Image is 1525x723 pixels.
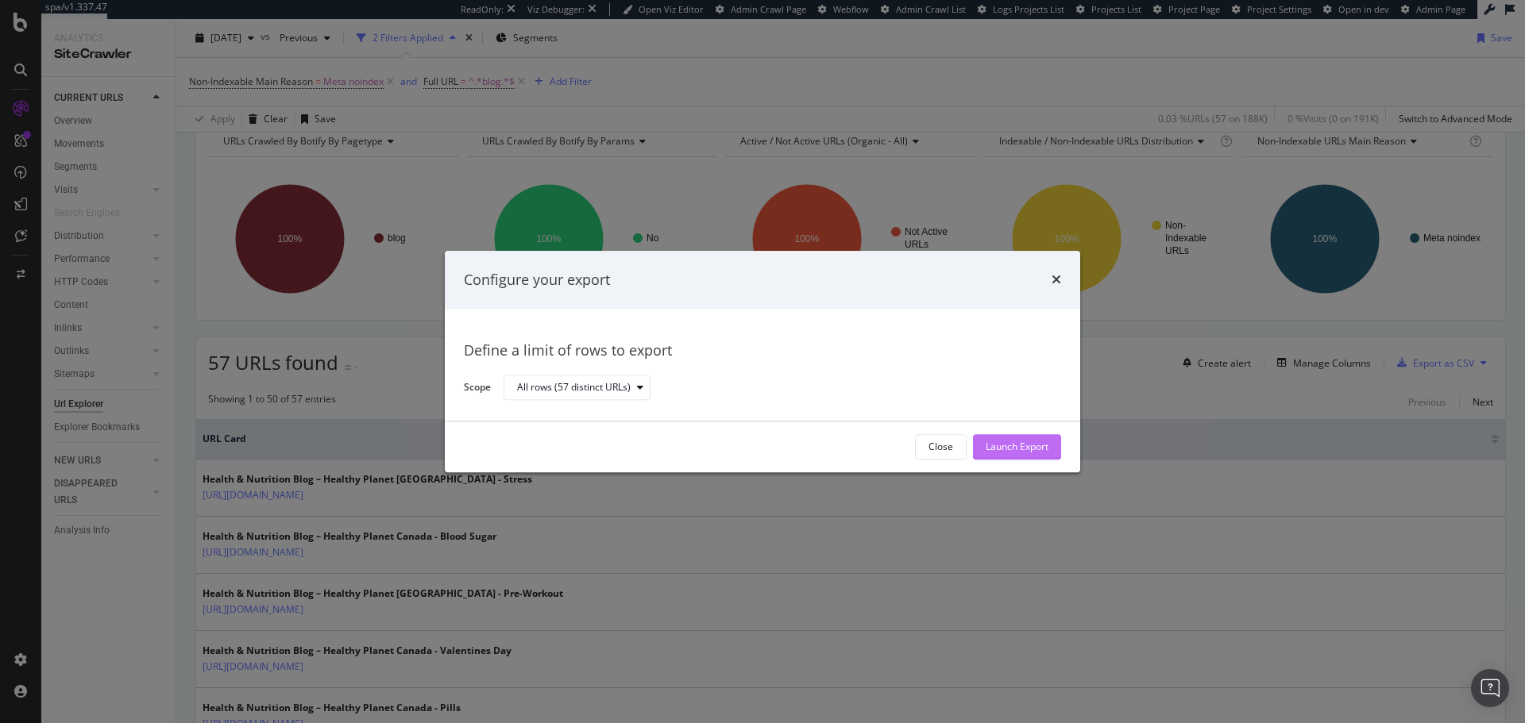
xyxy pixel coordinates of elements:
[464,341,1061,362] div: Define a limit of rows to export
[464,270,610,290] div: Configure your export
[445,251,1080,472] div: modal
[464,380,491,398] label: Scope
[504,375,651,401] button: All rows (57 distinct URLs)
[929,440,953,454] div: Close
[1052,270,1061,290] div: times
[1471,669,1509,707] div: Open Intercom Messenger
[517,383,631,393] div: All rows (57 distinct URLs)
[915,434,967,460] button: Close
[973,434,1061,460] button: Launch Export
[986,440,1048,454] div: Launch Export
